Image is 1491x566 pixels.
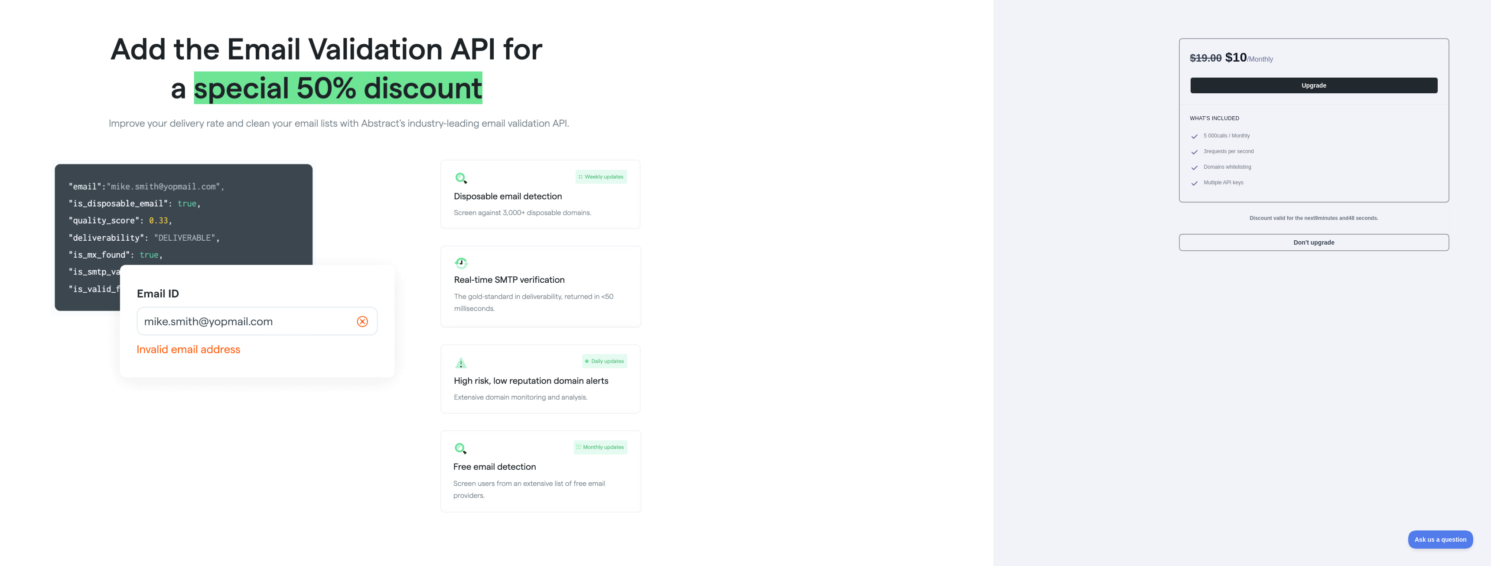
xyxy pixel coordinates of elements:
button: Don't upgrade [1179,234,1449,251]
img: Offer [42,21,641,514]
span: $ 19.00 [1190,52,1222,64]
button: Upgrade [1190,77,1438,94]
span: $ 10 [1225,50,1247,64]
span: Domains whitelisting [1204,164,1251,172]
strong: Discount valid for the next 9 minutes and 48 seconds. [1250,215,1378,221]
h3: What's included [1190,115,1438,122]
span: Multiple API keys [1204,179,1244,188]
span: 5 000 calls / Monthly [1204,132,1250,141]
iframe: Toggle Customer Support [1408,530,1474,549]
span: 3 requests per second [1204,148,1254,157]
span: / Monthly [1247,56,1273,63]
